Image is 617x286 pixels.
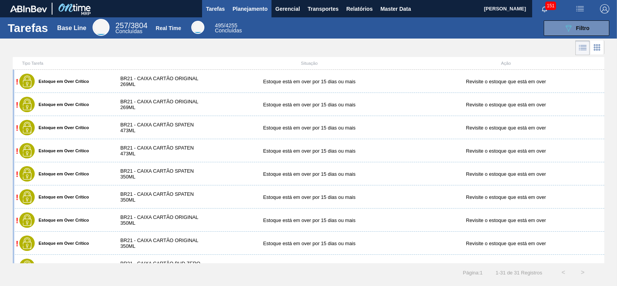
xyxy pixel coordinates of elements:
div: Estoque está em over por 15 dias ou mais [211,194,408,200]
label: Estoque em Over Crítico [35,172,89,176]
div: Estoque está em over por 15 dias ou mais [211,79,408,84]
div: Revisite o estoque que está em over [408,171,604,177]
label: Estoque em Over Crítico [35,79,89,84]
div: BR21 - CAIXA CARTÃO SPATEN 473ML [113,122,211,133]
span: Filtro [576,25,590,31]
span: 1 - 31 de 31 Registros [494,270,542,276]
div: BR21 - CAIXA CARTÃO ORIGINAL 350ML [113,214,211,226]
span: ! [16,147,19,155]
div: Base Line [115,22,147,34]
div: BR21 - CAIXA CARTÃO SPATEN 473ML [113,145,211,156]
span: / 3804 [115,21,147,30]
div: Real Time [156,25,181,31]
span: Master Data [380,4,411,13]
button: < [554,263,573,282]
span: / 4255 [215,22,237,29]
div: BR21 - CAIXA CARTÃO ORIGINAL 350ML [113,237,211,249]
div: Base Line [57,25,86,32]
div: Revisite o estoque que está em over [408,148,604,154]
div: Estoque está em over por 15 dias ou mais [211,241,408,246]
label: Estoque em Over Crítico [35,241,89,246]
h1: Tarefas [8,24,48,32]
span: Página : 1 [463,270,482,276]
span: ! [16,216,19,225]
img: Logout [600,4,609,13]
span: Concluídas [215,27,242,34]
div: BR21 - CAIXA CARTÃO BUD ZERO 330ML S/TABLOCKER [113,261,211,272]
button: Filtro [544,20,609,36]
div: Estoque está em over por 15 dias ou mais [211,217,408,223]
span: Tarefas [206,4,225,13]
span: Planejamento [233,4,268,13]
div: Estoque está em over por 15 dias ou mais [211,102,408,108]
span: ! [16,77,19,86]
button: > [573,263,592,282]
img: userActions [575,4,585,13]
div: Revisite o estoque que está em over [408,79,604,84]
div: Estoque está em over por 15 dias ou mais [211,148,408,154]
label: Estoque em Over Crítico [35,218,89,222]
div: Tipo Tarefa [14,61,113,66]
div: Ação [408,61,604,66]
div: Base Line [93,19,110,36]
label: Estoque em Over Crítico [35,125,89,130]
span: Transportes [308,4,339,13]
div: Revisite o estoque que está em over [408,241,604,246]
div: Visão em Lista [575,40,590,55]
div: Real Time [215,23,242,33]
span: ! [16,262,19,271]
span: Gerencial [275,4,300,13]
img: TNhmsLtSVTkK8tSr43FrP2fwEKptu5GPRR3wAAAABJRU5ErkJggg== [10,5,47,12]
div: Estoque está em over por 15 dias ou mais [211,125,408,131]
span: ! [16,124,19,132]
div: Revisite o estoque que está em over [408,102,604,108]
div: Estoque está em over por 15 dias ou mais [211,171,408,177]
div: Revisite o estoque que está em over [408,217,604,223]
span: 495 [215,22,224,29]
span: ! [16,193,19,202]
span: 257 [115,21,128,30]
button: Notificações [532,3,557,14]
span: 151 [545,2,556,10]
div: Situação [211,61,408,66]
span: ! [16,239,19,248]
div: Real Time [191,21,204,34]
div: BR21 - CAIXA CARTÃO ORIGINAL 269ML [113,76,211,87]
div: BR21 - CAIXA CARTÃO ORIGINAL 269ML [113,99,211,110]
div: BR21 - CAIXA CARTÃO SPATEN 350ML [113,191,211,203]
span: ! [16,101,19,109]
div: Visão em Cards [590,40,604,55]
label: Estoque em Over Crítico [35,148,89,153]
span: Relatórios [346,4,373,13]
div: Revisite o estoque que está em over [408,125,604,131]
div: BR21 - CAIXA CARTÃO SPATEN 350ML [113,168,211,180]
label: Estoque em Over Crítico [35,195,89,199]
div: Revisite o estoque que está em over [408,194,604,200]
span: Concluídas [115,28,142,34]
label: Estoque em Over Crítico [35,102,89,107]
span: ! [16,170,19,178]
